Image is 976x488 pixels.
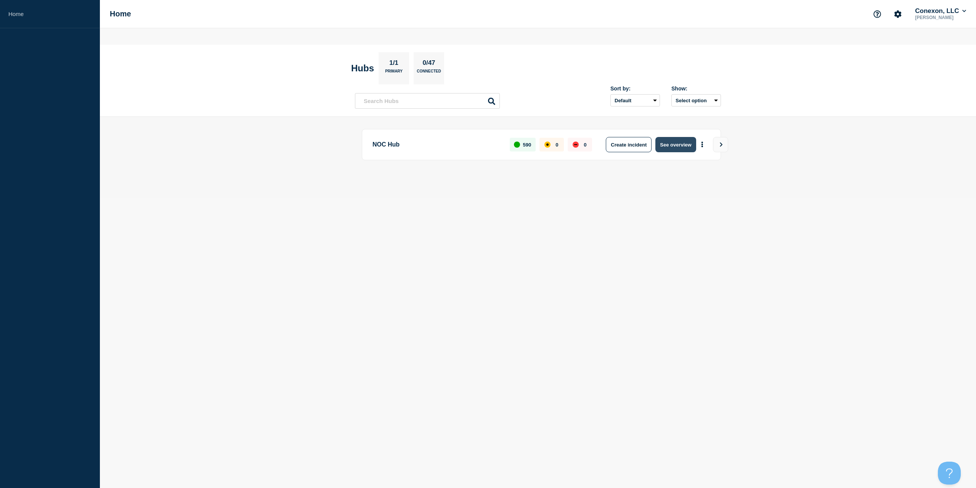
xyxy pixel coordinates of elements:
[671,85,721,92] div: Show:
[697,138,707,152] button: More actions
[573,142,579,148] div: down
[655,137,696,152] button: See overview
[420,59,438,69] p: 0/47
[913,7,968,15] button: Conexon, LLC
[355,93,500,109] input: Search Hubs
[417,69,441,77] p: Connected
[913,15,968,20] p: [PERSON_NAME]
[544,142,551,148] div: affected
[606,137,652,152] button: Create incident
[671,94,721,106] button: Select option
[584,142,586,148] p: 0
[555,142,558,148] p: 0
[890,6,906,22] button: Account settings
[869,6,885,22] button: Support
[514,142,520,148] div: up
[713,137,728,152] button: View
[351,63,374,74] h2: Hubs
[387,59,401,69] p: 1/1
[523,142,531,148] p: 590
[372,137,501,152] p: NOC Hub
[610,94,660,106] select: Sort by
[110,10,131,18] h1: Home
[610,85,660,92] div: Sort by:
[385,69,403,77] p: Primary
[938,462,961,485] iframe: Help Scout Beacon - Open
